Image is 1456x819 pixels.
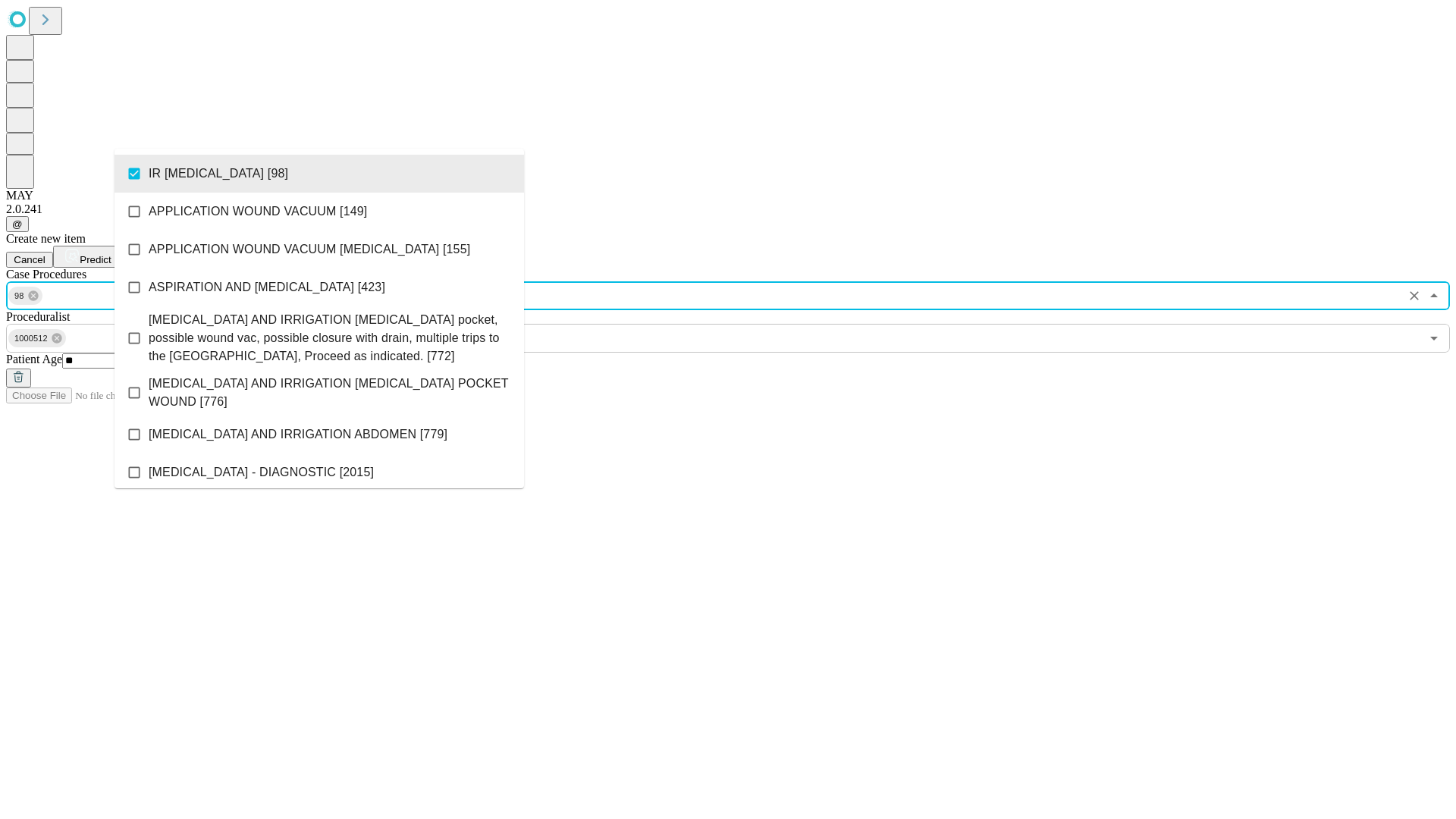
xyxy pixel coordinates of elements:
[8,287,42,305] div: 98
[6,202,1450,216] div: 2.0.241
[149,278,385,297] span: ASPIRATION AND [MEDICAL_DATA] [423]
[6,252,53,268] button: Cancel
[6,232,86,245] span: Create new item
[6,268,86,281] span: Scheduled Procedure
[149,425,447,444] span: [MEDICAL_DATA] AND IRRIGATION ABDOMEN [779]
[12,218,23,230] span: @
[14,254,45,265] span: Cancel
[6,216,29,232] button: @
[6,310,70,323] span: Proceduralist
[8,329,66,347] div: 1000512
[149,165,288,183] span: IR [MEDICAL_DATA] [98]
[1404,285,1425,306] button: Clear
[1423,285,1445,306] button: Close
[53,246,123,268] button: Predict
[149,463,374,482] span: [MEDICAL_DATA] - DIAGNOSTIC [2015]
[8,287,30,305] span: 98
[1423,328,1445,349] button: Open
[149,375,512,411] span: [MEDICAL_DATA] AND IRRIGATION [MEDICAL_DATA] POCKET WOUND [776]
[149,202,367,221] span: APPLICATION WOUND VACUUM [149]
[6,353,62,366] span: Patient Age
[8,330,54,347] span: 1000512
[80,254,111,265] span: Predict
[149,311,512,366] span: [MEDICAL_DATA] AND IRRIGATION [MEDICAL_DATA] pocket, possible wound vac, possible closure with dr...
[6,189,1450,202] div: MAY
[149,240,470,259] span: APPLICATION WOUND VACUUM [MEDICAL_DATA] [155]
